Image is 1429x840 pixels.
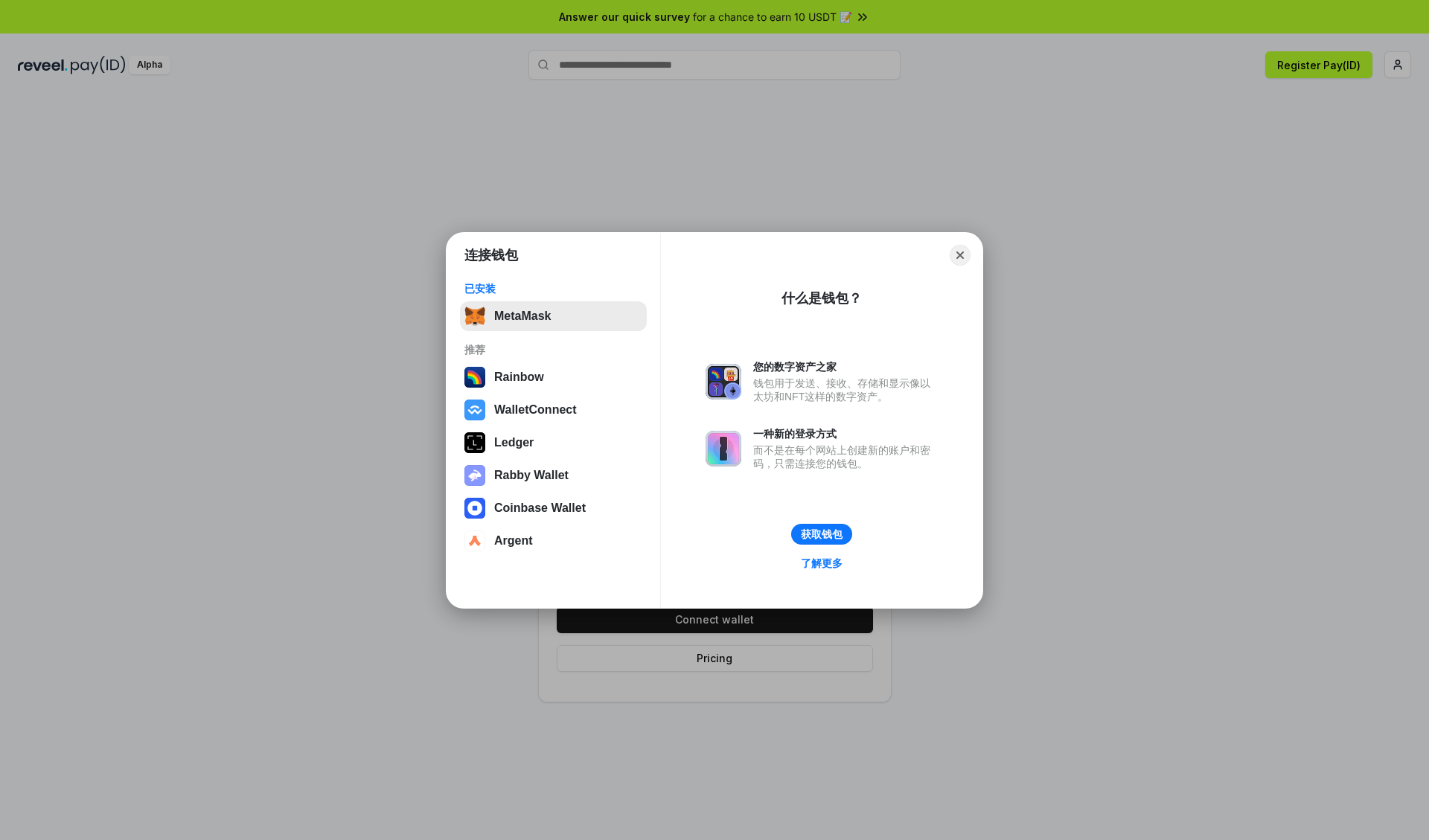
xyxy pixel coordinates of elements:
[950,245,971,266] button: Close
[460,461,647,490] button: Rabby Wallet
[494,436,534,449] div: Ledger
[792,554,851,573] a: 了解更多
[791,524,852,545] button: 获取钱包
[494,534,533,548] div: Argent
[464,432,485,453] img: svg+xml,%3Csvg%20xmlns%3D%22http%3A%2F%2Fwww.w3.org%2F2000%2Fsvg%22%20width%3D%2228%22%20height%3...
[460,526,647,556] button: Argent
[460,395,647,425] button: WalletConnect
[464,400,485,420] img: svg+xml,%3Csvg%20width%3D%2228%22%20height%3D%2228%22%20viewBox%3D%220%200%2028%2028%22%20fill%3D...
[464,498,485,519] img: svg+xml,%3Csvg%20width%3D%2228%22%20height%3D%2228%22%20viewBox%3D%220%200%2028%2028%22%20fill%3D...
[753,360,938,373] div: 您的数字资产之家
[781,289,862,307] div: 什么是钱包？
[494,501,586,515] div: Coinbase Wallet
[464,246,518,264] h1: 连接钱包
[460,493,647,523] button: Coinbase Wallet
[494,310,551,323] div: MetaMask
[801,528,843,541] div: 获取钱包
[464,530,485,551] img: svg+xml,%3Csvg%20width%3D%2228%22%20height%3D%2228%22%20viewBox%3D%220%200%2028%2028%22%20fill%3D...
[464,367,485,388] img: svg+xml,%3Csvg%20width%3D%22120%22%20height%3D%22120%22%20viewBox%3D%220%200%20120%20120%22%20fil...
[464,306,485,327] img: svg+xml,%3Csvg%20fill%3D%22none%22%20height%3D%2233%22%20viewBox%3D%220%200%2035%2033%22%20width%...
[460,301,647,331] button: MetaMask
[494,371,544,384] div: Rainbow
[494,403,577,417] div: WalletConnect
[753,443,938,470] div: 而不是在每个网站上创建新的账户和密码，只需连接您的钱包。
[464,282,642,295] div: 已安装
[706,364,741,400] img: svg+xml,%3Csvg%20xmlns%3D%22http%3A%2F%2Fwww.w3.org%2F2000%2Fsvg%22%20fill%3D%22none%22%20viewBox...
[753,427,938,440] div: 一种新的登录方式
[706,431,741,467] img: svg+xml,%3Csvg%20xmlns%3D%22http%3A%2F%2Fwww.w3.org%2F2000%2Fsvg%22%20fill%3D%22none%22%20viewBox...
[753,376,938,403] div: 钱包用于发送、接收、存储和显示像以太坊和NFT这样的数字资产。
[464,343,642,356] div: 推荐
[460,362,647,392] button: Rainbow
[460,428,647,458] button: Ledger
[464,465,485,486] img: svg+xml,%3Csvg%20xmlns%3D%22http%3A%2F%2Fwww.w3.org%2F2000%2Fsvg%22%20fill%3D%22none%22%20viewBox...
[801,557,843,570] div: 了解更多
[494,469,569,482] div: Rabby Wallet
